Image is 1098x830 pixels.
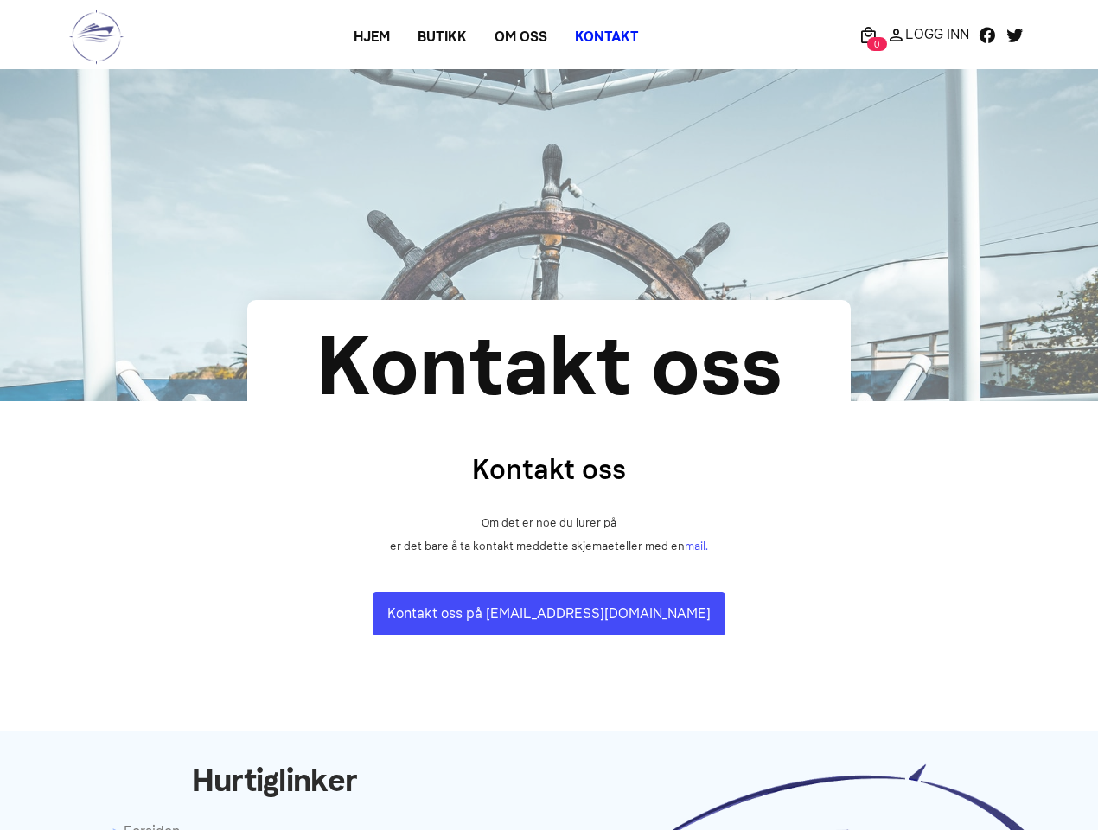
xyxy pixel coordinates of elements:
[854,24,882,45] a: 0
[685,539,708,552] a: mail.
[561,22,653,53] a: Kontakt
[539,539,619,552] s: dette skjemaet
[373,592,725,635] a: Kontakt oss på [EMAIL_ADDRESS][DOMAIN_NAME]
[404,22,481,53] a: Butikk
[69,511,1029,571] p: Om det er noe du lurer på er det bare å ta kontakt med eller med en
[303,304,795,429] div: Kontakt oss
[340,22,404,53] a: Hjem
[867,37,887,51] span: 0
[481,22,561,53] a: Om oss
[69,449,1029,490] h2: Kontakt oss
[69,9,124,65] img: logo
[882,24,974,45] a: Logg Inn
